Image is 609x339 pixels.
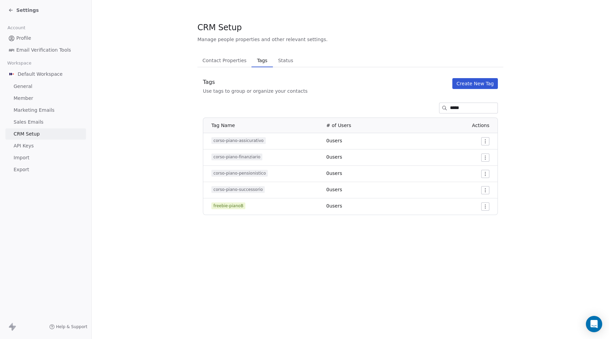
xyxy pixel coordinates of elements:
span: Status [275,56,296,65]
span: Marketing Emails [14,107,54,114]
span: Tag Name [211,123,235,128]
span: freebie-pianoB [211,202,245,209]
span: 0 users [326,203,342,209]
span: General [14,83,32,90]
span: Profile [16,35,31,42]
div: Open Intercom Messenger [586,316,602,332]
span: Settings [16,7,39,14]
span: # of Users [326,123,351,128]
span: Help & Support [56,324,87,329]
span: 0 users [326,154,342,160]
span: 0 users [326,187,342,192]
span: Email Verification Tools [16,47,71,54]
a: General [5,81,86,92]
span: Import [14,154,29,161]
span: corso-piano-finanziario [211,154,262,160]
span: Sales Emails [14,119,43,126]
span: Export [14,166,29,173]
span: Default Workspace [18,71,63,77]
a: Profile [5,33,86,44]
a: Export [5,164,86,175]
span: Actions [472,123,489,128]
span: Contact Properties [200,56,249,65]
div: Use tags to group or organize your contacts [203,88,308,94]
span: Manage people properties and other relevant settings. [197,36,328,43]
span: corso-piano-pensionistico [211,170,268,177]
span: API Keys [14,142,34,149]
span: Member [14,95,33,102]
a: Email Verification Tools [5,44,86,56]
a: API Keys [5,140,86,151]
span: corso-piano-assicurativo [211,137,266,144]
a: Settings [8,7,39,14]
div: Tags [203,78,308,86]
span: 0 users [326,171,342,176]
span: corso-piano-successorio [211,186,265,193]
a: Sales Emails [5,117,86,128]
span: 0 users [326,138,342,143]
a: CRM Setup [5,128,86,140]
a: Marketing Emails [5,105,86,116]
button: Create New Tag [452,78,498,89]
span: Account [4,23,28,33]
a: Help & Support [49,324,87,329]
span: CRM Setup [197,22,242,33]
a: Import [5,152,86,163]
span: CRM Setup [14,130,40,138]
span: Tags [254,56,270,65]
a: Member [5,93,86,104]
img: AVATAR%20METASKILL%20-%20Colori%20Positivo.png [8,71,15,77]
span: Workspace [4,58,34,68]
